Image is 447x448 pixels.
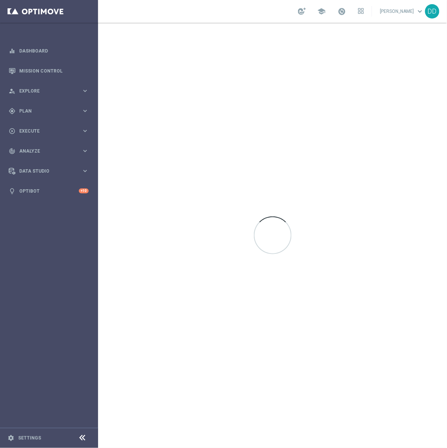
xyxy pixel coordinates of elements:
[79,188,89,193] div: +10
[9,108,81,114] div: Plan
[18,436,41,440] a: Settings
[19,169,81,173] span: Data Studio
[8,435,14,442] i: settings
[9,181,89,201] div: Optibot
[19,149,81,153] span: Analyze
[379,6,425,17] a: [PERSON_NAME]keyboard_arrow_down
[19,109,81,113] span: Plan
[8,108,89,114] button: gps_fixed Plan keyboard_arrow_right
[8,188,89,194] button: lightbulb Optibot +10
[9,188,15,195] i: lightbulb
[81,167,89,175] i: keyboard_arrow_right
[81,87,89,94] i: keyboard_arrow_right
[9,148,81,154] div: Analyze
[19,41,89,61] a: Dashboard
[19,89,81,93] span: Explore
[9,128,81,134] div: Execute
[19,181,79,201] a: Optibot
[81,127,89,134] i: keyboard_arrow_right
[9,108,15,114] i: gps_fixed
[81,107,89,114] i: keyboard_arrow_right
[9,48,15,54] i: equalizer
[8,48,89,54] button: equalizer Dashboard
[19,61,89,81] a: Mission Control
[8,68,89,74] button: Mission Control
[8,128,89,134] button: play_circle_outline Execute keyboard_arrow_right
[9,168,81,175] div: Data Studio
[9,128,15,134] i: play_circle_outline
[9,41,89,61] div: Dashboard
[81,147,89,154] i: keyboard_arrow_right
[8,168,89,174] button: Data Studio keyboard_arrow_right
[9,148,15,154] i: track_changes
[9,88,81,94] div: Explore
[8,148,89,154] button: track_changes Analyze keyboard_arrow_right
[9,61,89,81] div: Mission Control
[9,88,15,94] i: person_search
[425,4,439,19] div: DD
[416,7,424,15] span: keyboard_arrow_down
[317,7,326,15] span: school
[8,88,89,94] button: person_search Explore keyboard_arrow_right
[19,129,81,133] span: Execute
